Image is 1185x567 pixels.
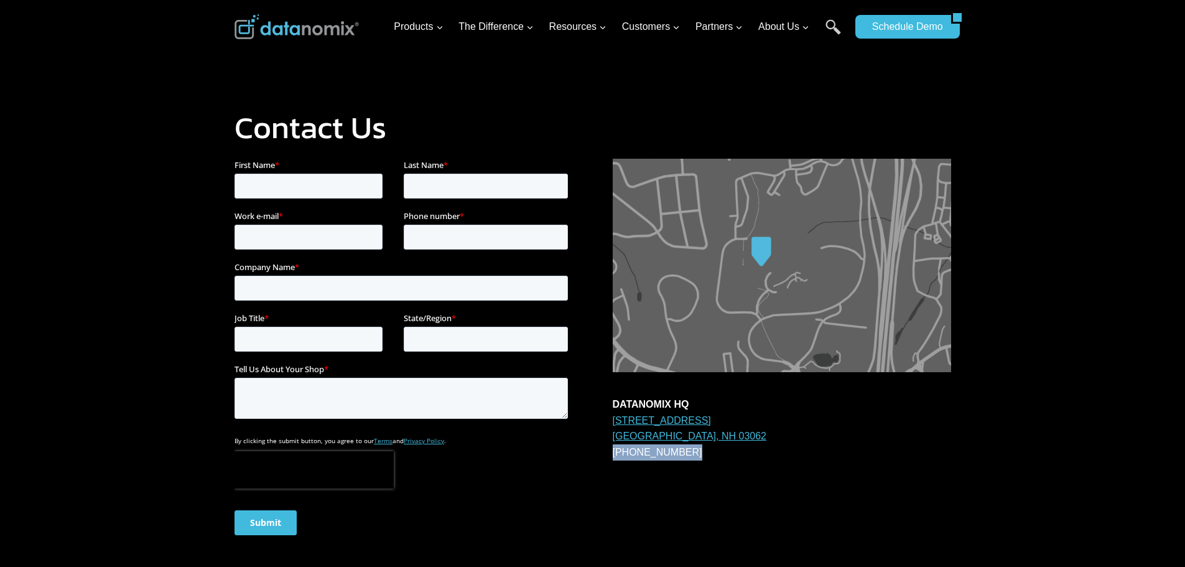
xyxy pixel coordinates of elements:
img: Datanomix [235,14,359,39]
strong: DATANOMIX HQ [613,399,689,410]
iframe: Form 0 [235,159,573,546]
nav: Primary Navigation [389,7,849,47]
span: The Difference [458,19,534,35]
span: Partners [695,19,743,35]
span: Products [394,19,443,35]
a: Schedule Demo [855,15,951,39]
h1: Contact Us [235,112,951,143]
p: [PHONE_NUMBER] [613,396,951,460]
span: Customers [622,19,680,35]
a: [STREET_ADDRESS][GEOGRAPHIC_DATA], NH 03062 [613,415,766,442]
a: Search [825,19,841,47]
span: About Us [758,19,809,35]
span: Resources [549,19,606,35]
